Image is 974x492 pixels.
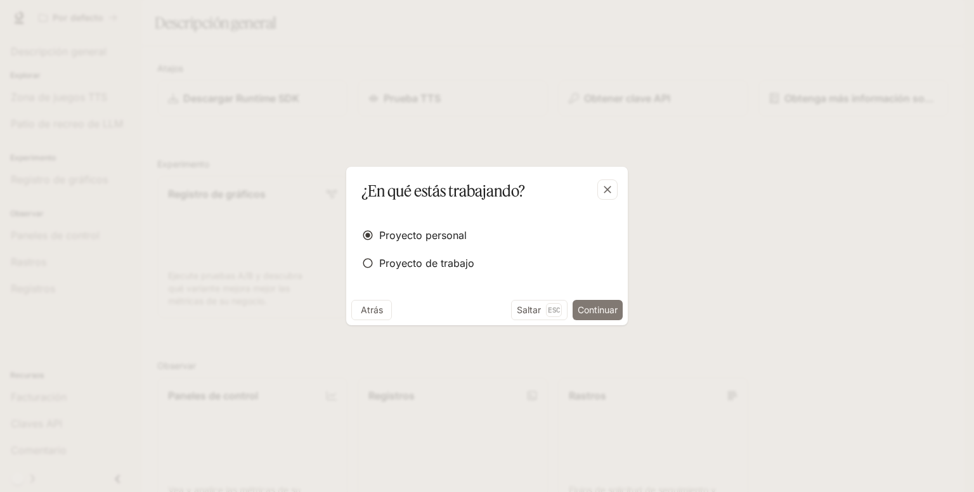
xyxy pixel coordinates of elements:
[361,304,383,315] font: Atrás
[351,300,392,320] button: Atrás
[511,300,568,320] button: SaltarEsc
[578,304,618,315] font: Continuar
[573,300,623,320] button: Continuar
[361,181,525,200] font: ¿En qué estás trabajando?
[517,304,541,315] font: Saltar
[379,257,474,269] font: Proyecto de trabajo
[548,306,560,314] font: Esc
[379,229,467,242] font: Proyecto personal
